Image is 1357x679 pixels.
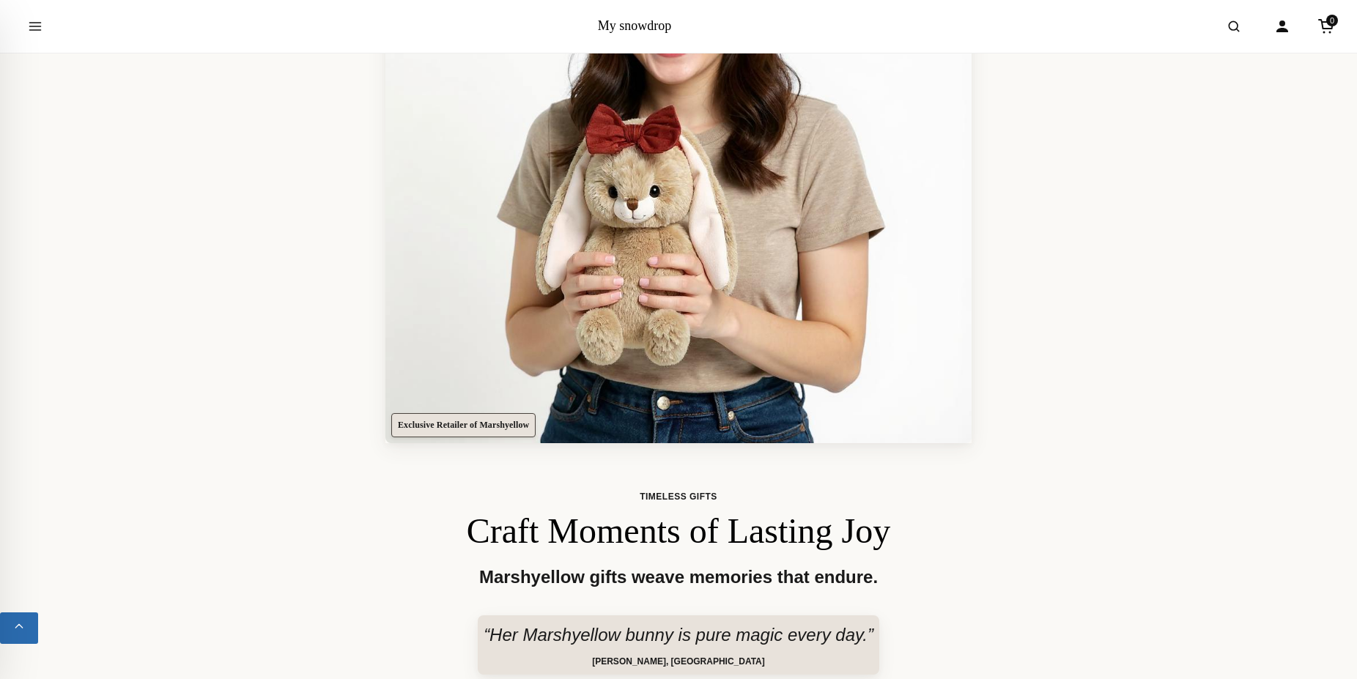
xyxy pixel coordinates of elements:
a: Cart [1310,10,1342,42]
span: Timeless Gifts [640,490,717,504]
div: Exclusive Retailer of Marshyellow [391,413,536,437]
button: Open search [1213,6,1254,47]
a: My snowdrop [598,18,672,33]
h1: Craft Moments of Lasting Joy [467,510,891,552]
p: Marshyellow gifts weave memories that endure. [479,563,878,591]
div: [PERSON_NAME], [GEOGRAPHIC_DATA] [484,655,873,669]
p: “Her Marshyellow bunny is pure magic every day.” [484,621,873,649]
span: 0 [1326,15,1338,26]
a: Account [1266,10,1298,42]
button: Open menu [15,6,56,47]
